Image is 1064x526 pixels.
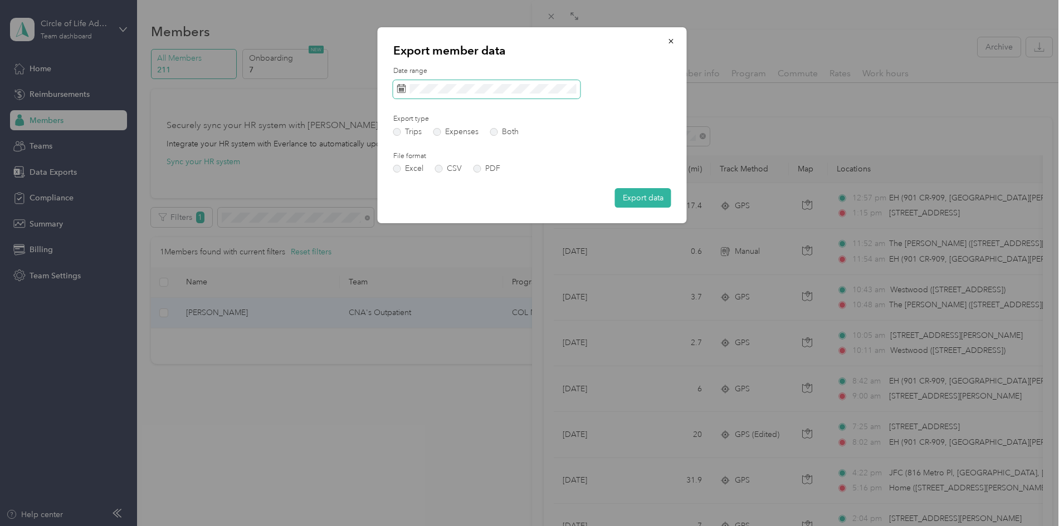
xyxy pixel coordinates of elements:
[435,165,462,173] label: CSV
[474,165,500,173] label: PDF
[393,43,671,58] p: Export member data
[393,128,422,136] label: Trips
[393,114,518,124] label: Export type
[615,188,671,208] button: Export data
[393,165,423,173] label: Excel
[393,151,518,161] label: File format
[433,128,479,136] label: Expenses
[393,66,671,76] label: Date range
[490,128,519,136] label: Both
[1002,464,1064,526] iframe: Everlance-gr Chat Button Frame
